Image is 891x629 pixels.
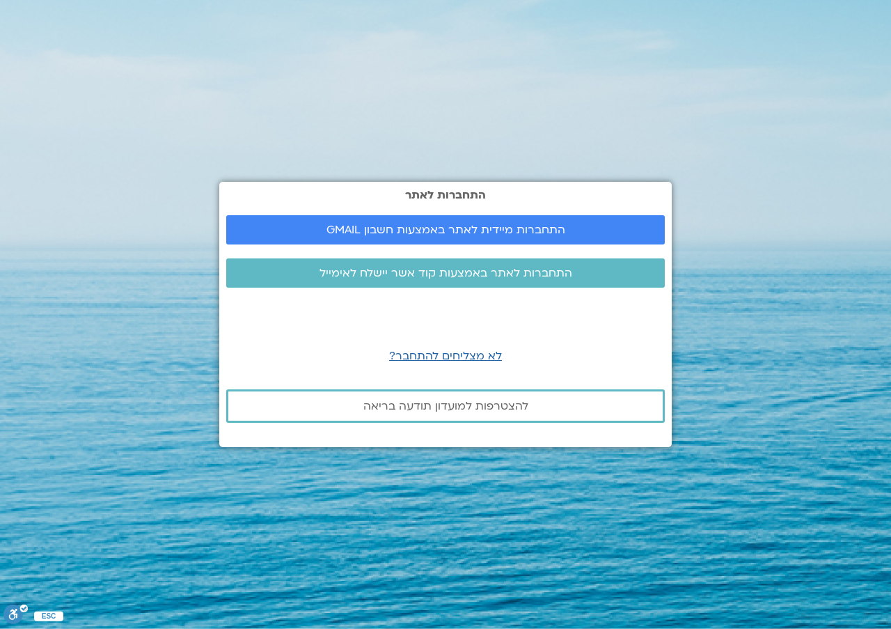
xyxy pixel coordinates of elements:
[226,389,665,423] a: להצטרפות למועדון תודעה בריאה
[226,258,665,288] a: התחברות לאתר באמצעות קוד אשר יישלח לאימייל
[226,215,665,244] a: התחברות מיידית לאתר באמצעות חשבון GMAIL
[226,189,665,201] h2: התחברות לאתר
[326,224,565,236] span: התחברות מיידית לאתר באמצעות חשבון GMAIL
[363,400,528,412] span: להצטרפות למועדון תודעה בריאה
[389,348,502,364] a: לא מצליחים להתחבר?
[320,267,572,279] span: התחברות לאתר באמצעות קוד אשר יישלח לאימייל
